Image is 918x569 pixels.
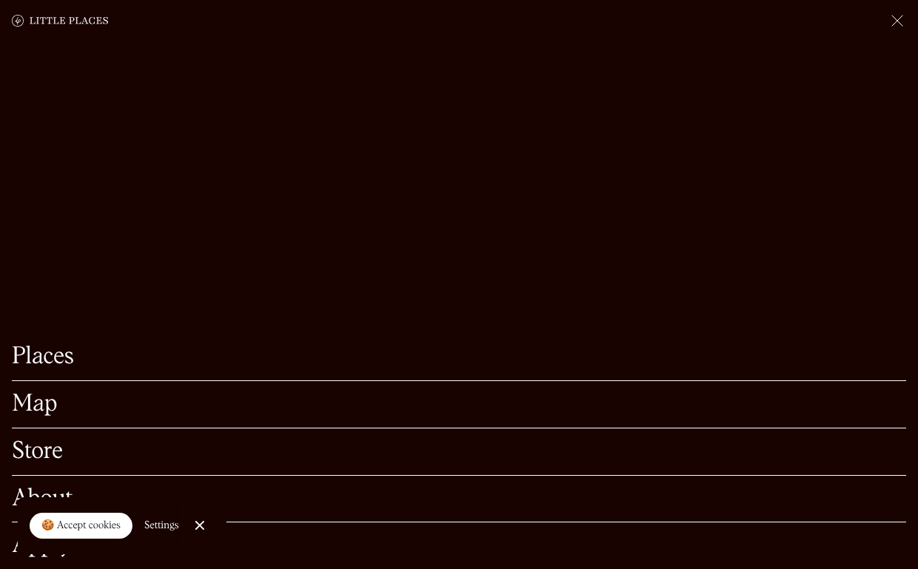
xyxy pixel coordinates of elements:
div: 🍪 Accept cookies [41,519,121,533]
a: Places [12,346,906,368]
div: Close Cookie Popup [199,525,200,526]
a: Close Cookie Popup [185,511,215,540]
a: Apply [12,534,906,557]
a: Settings [144,509,179,542]
div: Settings [144,520,179,531]
a: Map [12,393,906,416]
a: About [12,488,906,511]
a: 🍪 Accept cookies [30,513,132,539]
a: Store [12,440,906,463]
